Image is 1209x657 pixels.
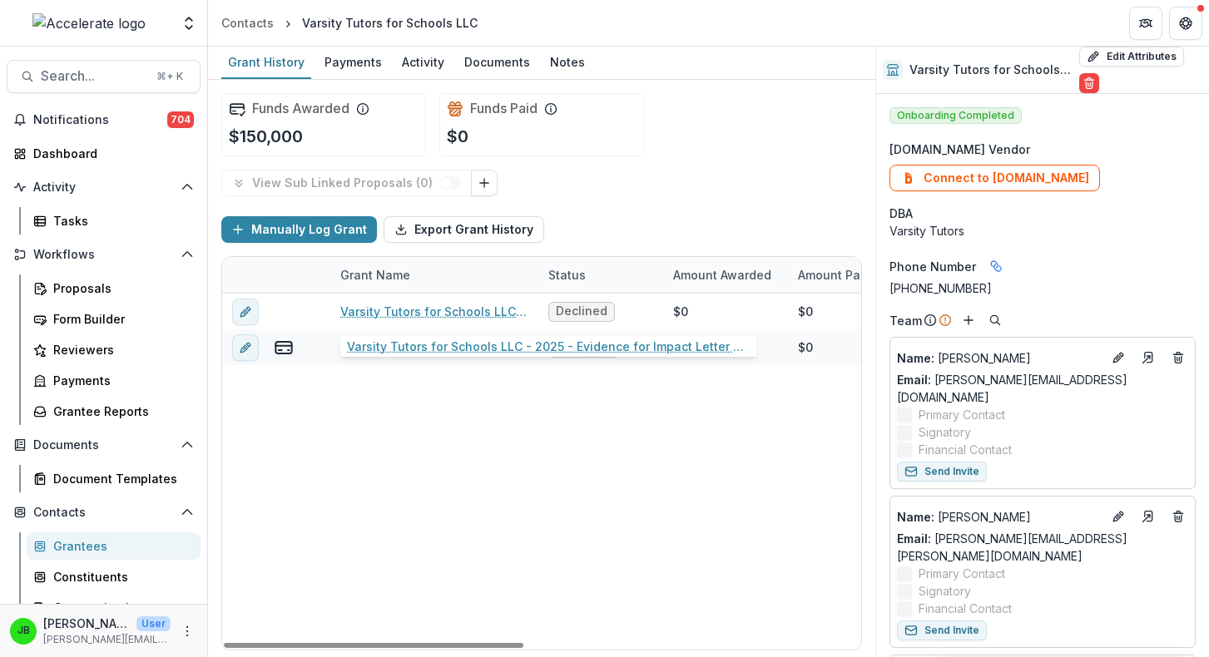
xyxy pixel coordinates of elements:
[302,14,478,32] div: Varsity Tutors for Schools LLC
[471,170,498,196] button: Link Grants
[330,266,420,284] div: Grant Name
[318,47,389,79] a: Payments
[897,349,1102,367] a: Name: [PERSON_NAME]
[33,506,174,520] span: Contacts
[33,113,167,127] span: Notifications
[1079,47,1184,67] button: Edit Attributes
[27,398,201,425] a: Grantee Reports
[53,310,187,328] div: Form Builder
[232,299,259,325] button: edit
[53,279,187,297] div: Proposals
[167,111,194,128] span: 704
[136,616,171,631] p: User
[7,60,201,93] button: Search...
[395,50,451,74] div: Activity
[221,216,377,243] button: Manually Log Grant
[1169,7,1202,40] button: Get Help
[897,462,987,482] button: Send Invite
[215,11,484,35] nav: breadcrumb
[919,600,1012,617] span: Financial Contact
[153,67,186,86] div: ⌘ + K
[33,180,174,195] span: Activity
[543,50,592,74] div: Notes
[27,367,201,394] a: Payments
[232,334,259,361] button: edit
[889,107,1022,124] span: Onboarding Completed
[538,257,663,293] div: Status
[27,305,201,333] a: Form Builder
[673,338,726,356] div: $150,000
[215,11,280,35] a: Contacts
[889,222,1196,240] div: Varsity Tutors
[53,403,187,420] div: Grantee Reports
[897,510,934,524] span: Name :
[53,372,187,389] div: Payments
[798,338,813,356] div: $0
[897,373,931,387] span: Email:
[252,101,349,116] h2: Funds Awarded
[53,599,187,616] div: Communications
[1079,73,1099,93] button: Delete
[663,257,788,293] div: Amount Awarded
[7,241,201,268] button: Open Workflows
[53,470,187,487] div: Document Templates
[673,303,688,320] div: $0
[330,257,538,293] div: Grant Name
[556,340,612,354] span: Approved
[221,14,274,32] div: Contacts
[897,351,934,365] span: Name :
[252,176,439,190] p: View Sub Linked Proposals ( 0 )
[1135,344,1162,371] a: Go to contact
[32,13,146,33] img: Accelerate logo
[27,563,201,590] a: Constituents
[889,279,1196,297] div: [PHONE_NUMBER]
[897,508,1102,526] a: Name: [PERSON_NAME]
[340,338,528,356] a: Varsity Tutors for Schools LLC - 2025 - Call for Effective Technology Grant Application
[889,258,976,275] span: Phone Number
[177,621,197,641] button: More
[1135,503,1162,530] a: Go to contact
[897,349,1102,367] p: [PERSON_NAME]
[897,530,1188,565] a: Email: [PERSON_NAME][EMAIL_ADDRESS][PERSON_NAME][DOMAIN_NAME]
[1168,348,1188,368] button: Deletes
[919,582,971,600] span: Signatory
[447,124,468,149] p: $0
[458,50,537,74] div: Documents
[543,47,592,79] a: Notes
[897,371,1188,406] a: Email: [PERSON_NAME][EMAIL_ADDRESS][DOMAIN_NAME]
[470,101,538,116] h2: Funds Paid
[27,532,201,560] a: Grantees
[1129,7,1162,40] button: Partners
[221,50,311,74] div: Grant History
[919,406,1005,423] span: Primary Contact
[27,274,201,302] a: Proposals
[318,50,389,74] div: Payments
[7,432,201,458] button: Open Documents
[889,205,913,222] span: DBA
[7,174,201,200] button: Open Activity
[889,165,1100,191] button: Connect to [DOMAIN_NAME]
[221,170,472,196] button: View Sub Linked Proposals (0)
[221,47,311,79] a: Grant History
[395,47,451,79] a: Activity
[27,465,201,492] a: Document Templates
[798,266,871,284] p: Amount Paid
[43,615,130,632] p: [PERSON_NAME]
[985,310,1005,330] button: Search
[889,312,922,329] p: Team
[53,537,187,555] div: Grantees
[53,341,187,358] div: Reviewers
[919,441,1012,458] span: Financial Contact
[177,7,201,40] button: Open entity switcher
[33,145,187,162] div: Dashboard
[340,303,528,320] a: Varsity Tutors for Schools LLC - 2025 - Evidence for Impact Letter of Interest Form
[909,63,1073,77] h2: Varsity Tutors for Schools LLC
[788,257,913,293] div: Amount Paid
[53,212,187,230] div: Tasks
[384,216,544,243] button: Export Grant History
[33,248,174,262] span: Workflows
[897,508,1102,526] p: [PERSON_NAME]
